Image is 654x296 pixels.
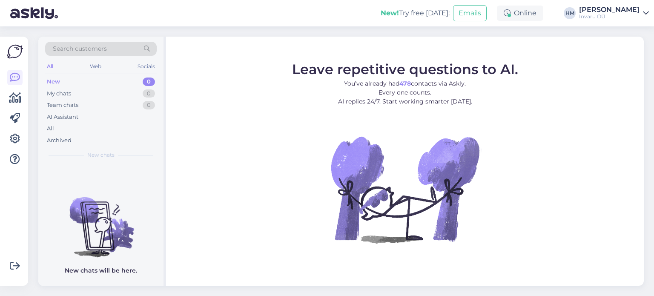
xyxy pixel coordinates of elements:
p: You’ve already had contacts via Askly. Every one counts. AI replies 24/7. Start working smarter [... [292,79,518,106]
span: Leave repetitive questions to AI. [292,60,518,77]
div: AI Assistant [47,113,78,121]
span: New chats [87,151,115,159]
div: Invaru OÜ [579,13,640,20]
div: HM [564,7,576,19]
div: [PERSON_NAME] [579,6,640,13]
a: [PERSON_NAME]Invaru OÜ [579,6,649,20]
div: Team chats [47,101,78,109]
div: Online [497,6,543,21]
b: New! [381,9,399,17]
p: New chats will be here. [65,266,137,275]
img: No Chat active [328,112,482,266]
img: Askly Logo [7,43,23,60]
div: 0 [143,78,155,86]
div: Archived [47,136,72,145]
div: Socials [136,61,157,72]
div: 0 [143,101,155,109]
div: All [45,61,55,72]
div: All [47,124,54,133]
b: 478 [399,79,411,87]
span: Search customers [53,44,107,53]
div: My chats [47,89,71,98]
img: No chats [38,182,163,259]
div: 0 [143,89,155,98]
div: New [47,78,60,86]
div: Try free [DATE]: [381,8,450,18]
div: Web [88,61,103,72]
button: Emails [453,5,487,21]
